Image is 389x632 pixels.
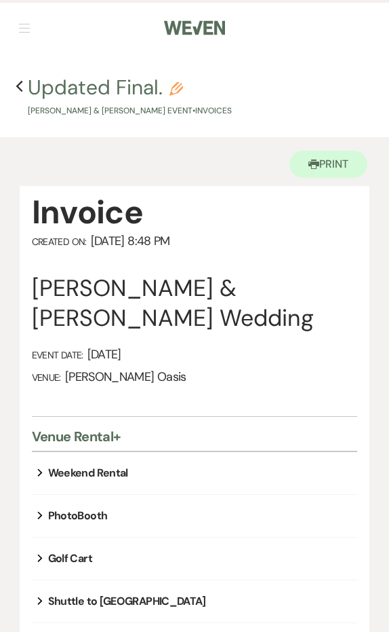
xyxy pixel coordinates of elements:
div: [PERSON_NAME] & [PERSON_NAME] Wedding [32,274,358,333]
button: Updated Final.[PERSON_NAME] & [PERSON_NAME] Event•Invoices [28,77,232,117]
div: Shuttle to [GEOGRAPHIC_DATA] [48,593,206,610]
div: Invoice [32,191,358,234]
button: expand [32,596,48,607]
div: [DATE] 8:48 PM [32,234,358,249]
span: Event Date: [32,349,83,361]
div: [DATE] [32,347,358,363]
button: expand [32,510,48,521]
div: PhotoBooth [48,508,108,524]
button: expand [32,468,48,479]
span: Venue: [32,371,61,384]
div: Weekend Rental [48,465,128,481]
p: [PERSON_NAME] & [PERSON_NAME] Event • Invoices [28,105,232,117]
img: Weven Logo [164,14,225,42]
button: Print [289,151,367,179]
div: [PERSON_NAME] Oasis [32,369,358,385]
button: expand [32,553,48,564]
span: Created On: [32,236,87,248]
div: Golf Cart [48,551,92,567]
div: Venue Rental+ [32,428,358,445]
